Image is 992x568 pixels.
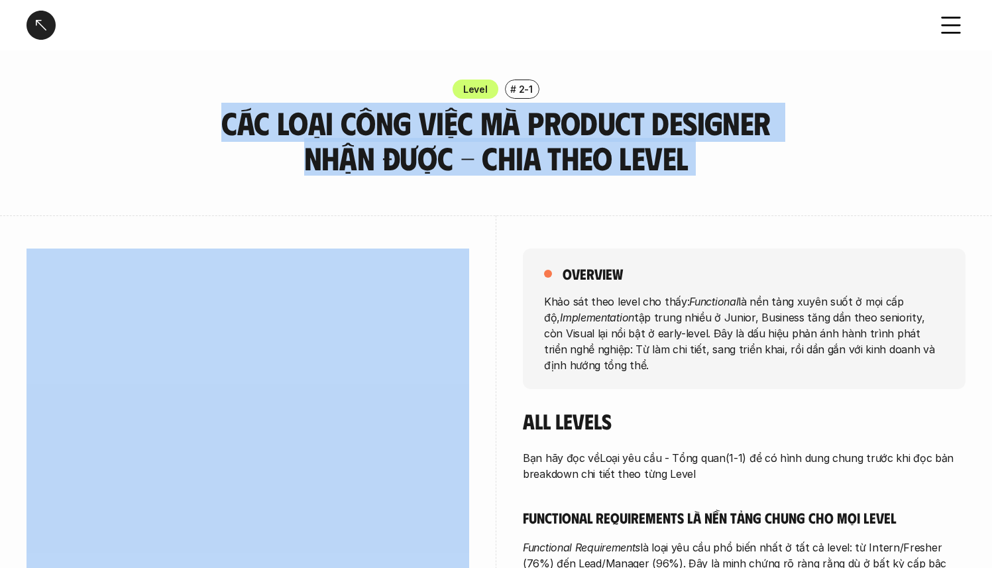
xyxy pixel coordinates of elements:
h6: # [510,84,516,94]
em: Implementation [560,310,634,323]
p: Level [463,82,488,96]
h4: All levels [523,408,965,433]
p: Khảo sát theo level cho thấy: là nền tảng xuyên suốt ở mọi cấp độ, tập trung nhiều ở Junior, Busi... [544,293,944,372]
em: Functional Requirements [523,541,640,554]
h5: overview [563,264,623,283]
em: Functional [689,294,738,308]
p: 2-1 [519,82,533,96]
h5: Functional Requirements là nền tảng chung cho mọi level [523,508,965,527]
a: Loại yêu cầu - Tổng quan [600,451,726,465]
h3: Các loại công việc mà Product Designer nhận được - Chia theo Level [215,105,778,176]
p: Bạn hãy đọc về (1-1) để có hình dung chung trước khi đọc bản breakdown chi tiết theo từng Level [523,450,965,482]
